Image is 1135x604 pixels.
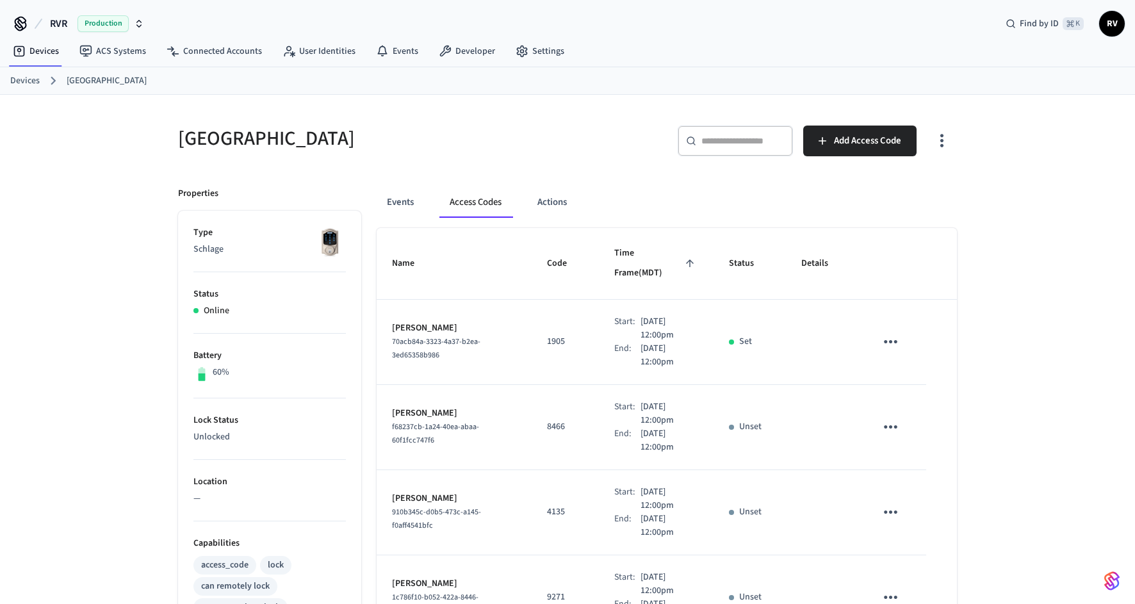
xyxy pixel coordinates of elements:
a: [GEOGRAPHIC_DATA] [67,74,147,88]
a: Settings [505,40,575,63]
span: Add Access Code [834,133,901,149]
div: Find by ID⌘ K [995,12,1094,35]
p: [PERSON_NAME] [392,407,516,420]
img: Schlage Sense Smart Deadbolt with Camelot Trim, Front [314,226,346,258]
p: [PERSON_NAME] [392,492,516,505]
p: [PERSON_NAME] [392,322,516,335]
p: Properties [178,187,218,200]
div: ant example [377,187,957,218]
p: — [193,492,346,505]
p: Lock Status [193,414,346,427]
p: Type [193,226,346,240]
span: 910b345c-d0b5-473c-a145-f0aff4541bfc [392,507,481,531]
span: Status [729,254,771,273]
div: End: [614,427,640,454]
p: Online [204,304,229,318]
span: Code [547,254,584,273]
a: Devices [10,74,40,88]
p: 60% [213,366,229,379]
div: End: [614,512,640,539]
div: Start: [614,315,640,342]
p: Unset [739,420,762,434]
p: Unset [739,505,762,519]
button: Events [377,187,424,218]
span: Name [392,254,431,273]
div: lock [268,559,284,572]
span: Time Frame(MDT) [614,243,698,284]
span: RVR [50,16,67,31]
a: Connected Accounts [156,40,272,63]
span: ⌘ K [1063,17,1084,30]
button: RV [1099,11,1125,37]
p: Set [739,335,752,348]
a: ACS Systems [69,40,156,63]
a: User Identities [272,40,366,63]
p: [DATE] 12:00pm [641,342,698,369]
h5: [GEOGRAPHIC_DATA] [178,126,560,152]
p: Battery [193,349,346,363]
p: [DATE] 12:00pm [641,512,698,539]
p: Schlage [193,243,346,256]
a: Developer [429,40,505,63]
p: Capabilities [193,537,346,550]
p: [DATE] 12:00pm [641,400,698,427]
span: Find by ID [1020,17,1059,30]
p: [DATE] 12:00pm [641,486,698,512]
button: Access Codes [439,187,512,218]
div: can remotely lock [201,580,270,593]
div: access_code [201,559,249,572]
a: Events [366,40,429,63]
p: 8466 [547,420,584,434]
span: 70acb84a-3323-4a37-b2ea-3ed65358b986 [392,336,480,361]
div: Start: [614,571,640,598]
span: f68237cb-1a24-40ea-abaa-60f1fcc747f6 [392,421,479,446]
button: Add Access Code [803,126,917,156]
p: [DATE] 12:00pm [641,571,698,598]
div: Start: [614,486,640,512]
p: Unlocked [193,430,346,444]
p: Status [193,288,346,301]
div: Start: [614,400,640,427]
p: [PERSON_NAME] [392,577,516,591]
p: Unset [739,591,762,604]
span: Production [78,15,129,32]
p: 9271 [547,591,584,604]
p: [DATE] 12:00pm [641,315,698,342]
button: Actions [527,187,577,218]
p: 1905 [547,335,584,348]
a: Devices [3,40,69,63]
p: 4135 [547,505,584,519]
p: [DATE] 12:00pm [641,427,698,454]
div: End: [614,342,640,369]
span: RV [1100,12,1123,35]
p: Location [193,475,346,489]
img: SeamLogoGradient.69752ec5.svg [1104,571,1120,591]
span: Details [801,254,845,273]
